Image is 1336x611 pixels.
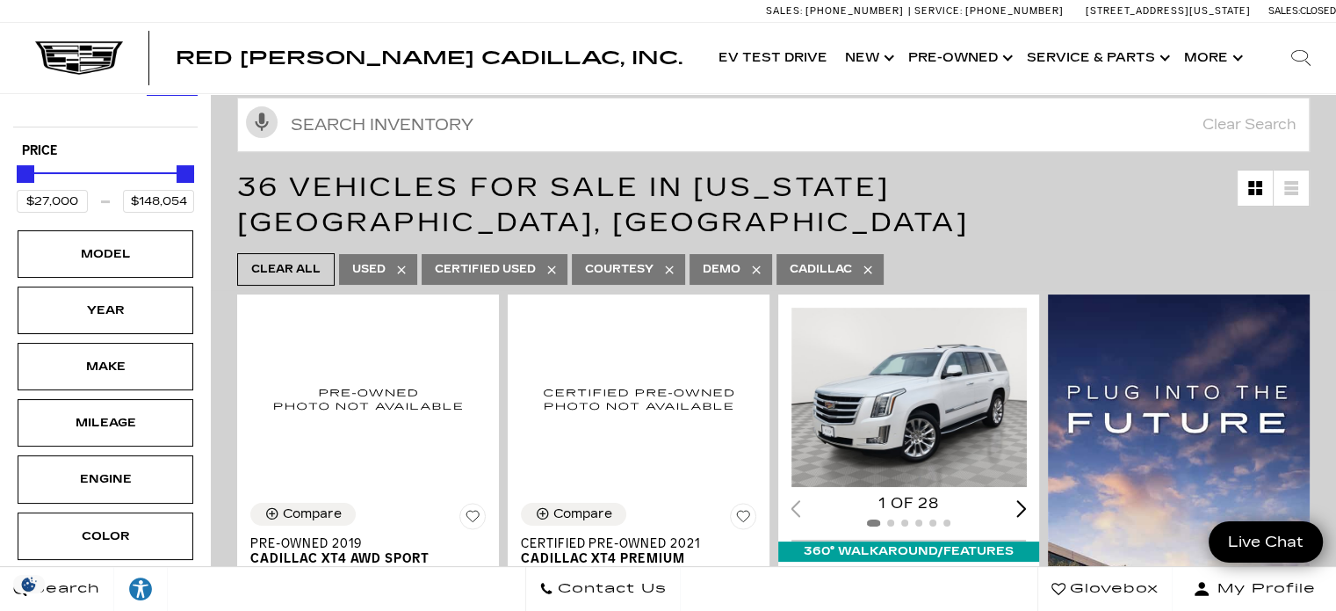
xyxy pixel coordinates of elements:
[790,258,852,280] span: Cadillac
[703,258,740,280] span: Demo
[61,527,149,546] div: Color
[791,308,1030,487] img: 2018 Cadillac Escalade Luxury 1
[710,23,836,93] a: EV Test Drive
[553,577,667,601] span: Contact Us
[435,258,536,280] span: Certified Used
[27,577,100,601] span: Search
[1219,532,1312,552] span: Live Chat
[114,567,168,611] a: Explore your accessibility options
[553,506,612,522] div: Compare
[22,143,189,159] h5: Price
[61,469,149,489] div: Engine
[250,503,356,526] button: Compare Vehicle
[114,576,167,602] div: Explore your accessibility options
[805,5,904,17] span: [PHONE_NUMBER]
[965,5,1064,17] span: [PHONE_NUMBER]
[61,244,149,264] div: Model
[9,575,49,593] img: Opt-Out Icon
[61,301,149,320] div: Year
[766,5,803,17] span: Sales:
[791,308,1030,487] div: 1 / 2
[18,513,193,560] div: ColorColor
[17,190,88,213] input: Minimum
[521,551,743,581] span: Cadillac XT4 Premium Luxury
[836,23,899,93] a: New
[791,494,1027,513] div: 1 of 28
[17,159,194,213] div: Price
[18,399,193,447] div: MileageMileage
[1300,5,1336,17] span: Closed
[251,258,321,280] span: Clear All
[9,575,49,593] section: Click to Open Cookie Consent Modal
[18,230,193,278] div: ModelModel
[1175,23,1248,93] button: More
[250,536,486,566] a: Pre-Owned 2019Cadillac XT4 AWD Sport
[176,47,682,69] span: Red [PERSON_NAME] Cadillac, Inc.
[352,258,386,280] span: Used
[250,551,473,566] span: Cadillac XT4 AWD Sport
[766,6,908,16] a: Sales: [PHONE_NUMBER]
[1209,521,1323,563] a: Live Chat
[521,308,756,489] img: 2021 Cadillac XT4 Premium Luxury
[1210,577,1316,601] span: My Profile
[521,503,626,526] button: Compare Vehicle
[1086,5,1251,17] a: [STREET_ADDRESS][US_STATE]
[1016,500,1027,517] div: Next slide
[18,455,193,503] div: EngineEngine
[18,343,193,390] div: MakeMake
[35,41,123,75] img: Cadillac Dark Logo with Cadillac White Text
[1238,171,1273,206] a: Grid View
[459,503,486,536] button: Save Vehicle
[283,506,342,522] div: Compare
[525,567,681,611] a: Contact Us
[1065,577,1159,601] span: Glovebox
[61,357,149,376] div: Make
[908,6,1068,16] a: Service: [PHONE_NUMBER]
[61,413,149,433] div: Mileage
[17,165,34,183] div: Minimum Price
[176,49,682,67] a: Red [PERSON_NAME] Cadillac, Inc.
[1173,567,1336,611] button: Open user profile menu
[1037,567,1173,611] a: Glovebox
[250,308,486,489] img: 2019 Cadillac XT4 AWD Sport
[1268,5,1300,17] span: Sales:
[914,5,963,17] span: Service:
[246,106,278,138] svg: Click to toggle on voice search
[899,23,1018,93] a: Pre-Owned
[250,536,473,551] span: Pre-Owned 2019
[177,165,194,183] div: Maximum Price
[1018,23,1175,93] a: Service & Parts
[123,190,194,213] input: Maximum
[237,171,968,238] span: 36 Vehicles for Sale in [US_STATE][GEOGRAPHIC_DATA], [GEOGRAPHIC_DATA]
[585,258,654,280] span: Courtesy
[521,536,756,581] a: Certified Pre-Owned 2021Cadillac XT4 Premium Luxury
[778,542,1040,561] div: 360° WalkAround/Features
[521,536,743,551] span: Certified Pre-Owned 2021
[730,503,756,536] button: Save Vehicle
[237,98,1310,152] input: Search Inventory
[18,287,193,334] div: YearYear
